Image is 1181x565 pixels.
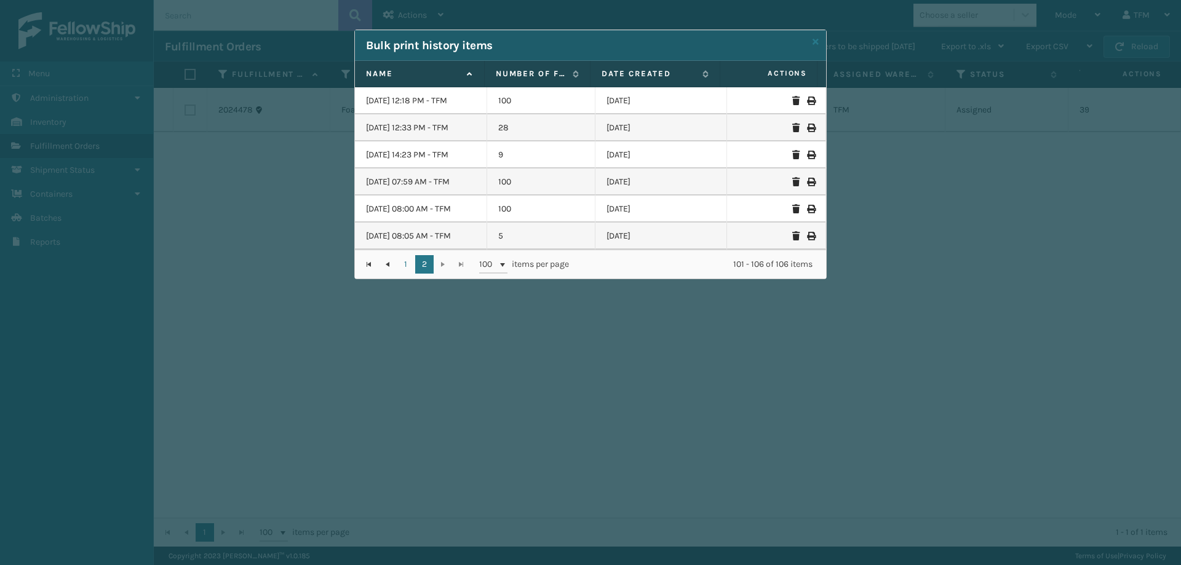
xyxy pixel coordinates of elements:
[595,141,728,168] td: [DATE]
[366,149,475,161] p: [DATE] 14:23 PM - TFM
[415,255,434,274] a: 2
[487,141,595,168] td: 9
[366,230,475,242] p: [DATE] 08:05 AM - TFM
[487,196,595,223] td: 100
[792,151,800,159] i: Delete
[383,259,392,269] span: Go to the previous page
[595,223,728,250] td: [DATE]
[479,258,498,271] span: 100
[792,124,800,132] i: Delete
[366,176,475,188] p: [DATE] 07:59 AM - TFM
[595,196,728,223] td: [DATE]
[724,63,814,84] span: Actions
[496,68,567,79] label: Number of Fulfillment Orders.
[487,223,595,250] td: 5
[807,178,814,186] i: Print Bulk History
[792,97,800,105] i: Delete
[487,168,595,196] td: 100
[366,95,475,107] p: [DATE] 12:18 PM - TFM
[479,255,569,274] span: items per page
[595,87,728,114] td: [DATE]
[366,203,475,215] p: [DATE] 08:00 AM - TFM
[792,178,800,186] i: Delete
[364,259,374,269] span: Go to the first page
[792,232,800,240] i: Delete
[595,114,728,141] td: [DATE]
[487,114,595,141] td: 28
[807,232,814,240] i: Print Bulk History
[366,122,475,134] p: [DATE] 12:33 PM - TFM
[807,151,814,159] i: Print Bulk History
[595,168,728,196] td: [DATE]
[360,255,378,274] a: Go to the first page
[807,97,814,105] i: Print Bulk History
[397,255,415,274] a: 1
[366,38,493,53] h2: Bulk print history items
[586,258,813,271] div: 101 - 106 of 106 items
[792,205,800,213] i: Delete
[366,68,461,79] label: Name
[602,68,696,79] label: Date created
[807,124,814,132] i: Print Bulk History
[378,255,397,274] a: Go to the previous page
[487,87,595,114] td: 100
[807,205,814,213] i: Print Bulk History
